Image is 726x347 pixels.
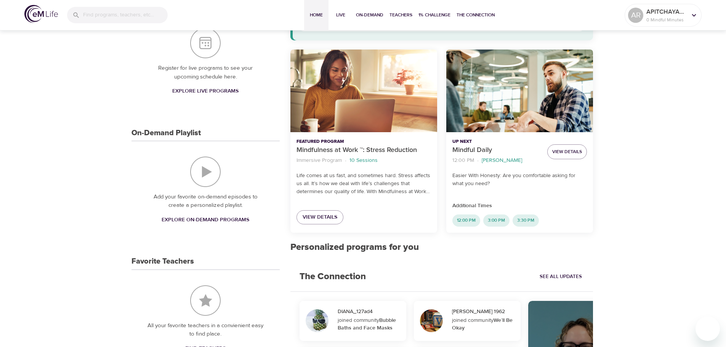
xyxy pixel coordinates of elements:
p: Mindfulness at Work ™: Stress Reduction [296,145,431,155]
p: Add your favorite on-demand episodes to create a personalized playlist. [147,193,264,210]
span: Live [332,11,350,19]
div: 12:00 PM [452,214,480,227]
p: 12:00 PM [452,157,474,165]
button: Mindfulness at Work ™: Stress Reduction [290,50,437,132]
div: joined community [338,317,401,332]
span: Teachers [389,11,412,19]
a: Explore Live Programs [169,84,242,98]
div: AR [628,8,643,23]
div: 3:30 PM [513,214,539,227]
p: 10 Sessions [349,157,378,165]
h2: The Connection [290,262,375,291]
p: Mindful Daily [452,145,541,155]
span: The Connection [457,11,495,19]
p: APITCHAYA_f02316 [646,7,687,16]
nav: breadcrumb [296,155,431,166]
h3: On-Demand Playlist [131,129,201,138]
span: Home [307,11,325,19]
a: See All Updates [538,271,584,283]
p: Featured Program [296,138,431,145]
span: Explore Live Programs [172,86,239,96]
li: · [477,155,479,166]
h3: Favorite Teachers [131,257,194,266]
p: 0 Mindful Minutes [646,16,687,23]
p: Life comes at us fast, and sometimes hard. Stress affects us all. It’s how we deal with life’s ch... [296,172,431,196]
input: Find programs, teachers, etc... [83,7,168,23]
button: Mindful Daily [446,50,593,132]
a: View Details [296,210,343,224]
li: · [345,155,346,166]
img: Favorite Teachers [190,285,221,316]
span: 3:00 PM [483,217,510,224]
h2: Personalized programs for you [290,242,593,253]
span: 12:00 PM [452,217,480,224]
img: On-Demand Playlist [190,157,221,187]
span: Explore On-Demand Programs [162,215,249,225]
p: [PERSON_NAME] [482,157,522,165]
span: On-Demand [356,11,383,19]
span: View Details [303,213,337,222]
iframe: Button to launch messaging window [696,317,720,341]
div: 3:00 PM [483,214,510,227]
strong: We’ll Be Okay [452,317,513,331]
span: 3:30 PM [513,217,539,224]
div: [PERSON_NAME] 1962 [452,308,518,315]
img: Your Live Schedule [190,28,221,58]
p: Easier With Honesty: Are you comfortable asking for what you need? [452,172,587,188]
strong: Bubble Baths and Face Masks [338,317,396,331]
div: DIANA_127ad4 [338,308,403,315]
p: Immersive Program [296,157,342,165]
p: Additional Times [452,202,587,210]
span: View Details [552,148,582,156]
span: See All Updates [540,272,582,281]
nav: breadcrumb [452,155,541,166]
p: All your favorite teachers in a convienient easy to find place. [147,321,264,339]
p: Up Next [452,138,541,145]
button: View Details [547,144,587,159]
span: 1% Challenge [418,11,450,19]
a: Explore On-Demand Programs [159,213,252,227]
img: logo [24,5,58,23]
div: joined community [452,317,516,332]
p: Register for live programs to see your upcoming schedule here. [147,64,264,81]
